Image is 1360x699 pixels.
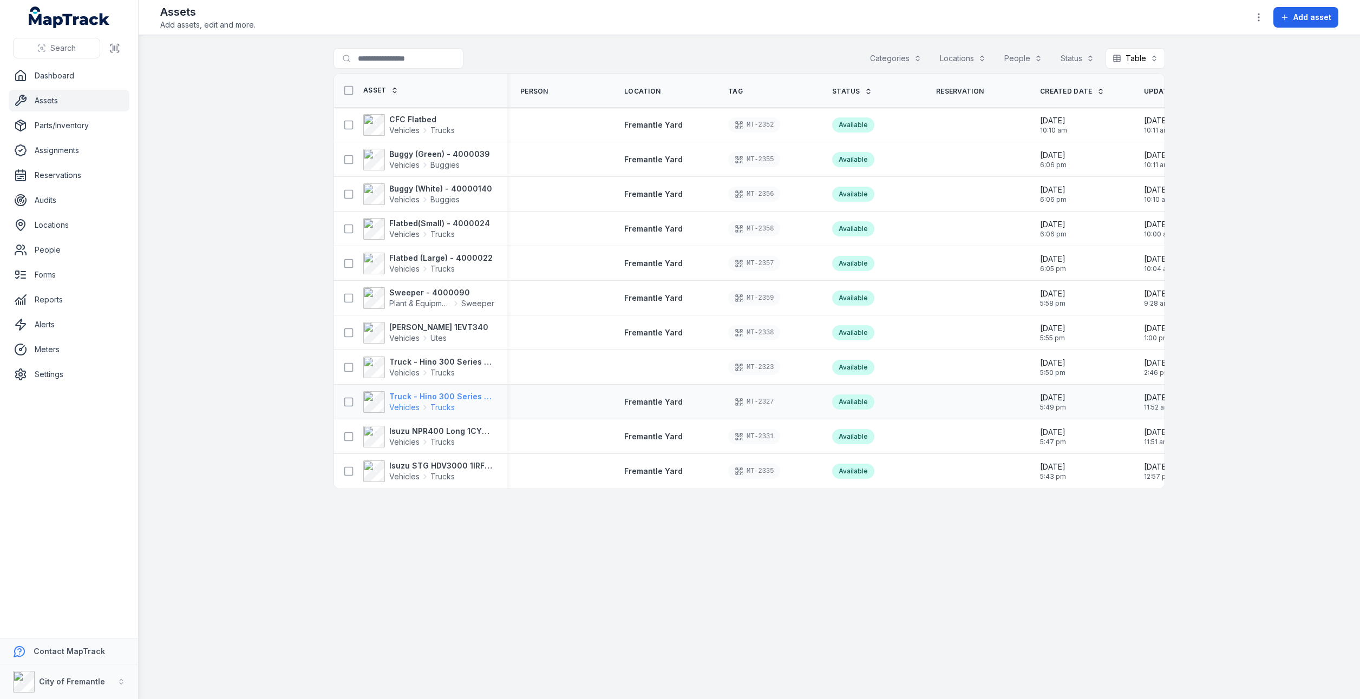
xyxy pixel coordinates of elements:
span: 5:49 pm [1040,403,1066,412]
span: Updated Date [1144,87,1198,96]
span: Vehicles [389,471,420,482]
span: 12:57 pm [1144,472,1172,481]
time: 03/10/2025, 12:57:48 pm [1144,461,1172,481]
a: Settings [9,364,129,385]
a: Buggy (Green) - 4000039VehiclesBuggies [363,149,490,170]
div: MT-2338 [728,325,780,340]
span: Trucks [430,263,455,274]
time: 23/09/2025, 6:06:17 pm [1040,219,1067,239]
div: Available [832,187,874,202]
a: Parts/Inventory [9,115,129,136]
span: 5:58 pm [1040,299,1065,308]
div: Available [832,429,874,444]
a: Isuzu NPR400 Long 1CYD773VehiclesTrucks [363,426,494,447]
span: Vehicles [389,333,420,344]
div: MT-2357 [728,256,780,271]
a: Fremantle Yard [624,154,683,165]
a: Updated Date [1144,87,1209,96]
div: Available [832,360,874,375]
span: 10:10 am [1144,195,1171,204]
span: Buggies [430,160,460,170]
span: 1:00 pm [1144,334,1169,342]
span: Reservation [936,87,984,96]
a: Dashboard [9,65,129,87]
span: Fremantle Yard [624,259,683,268]
a: Truck - Hino 300 Series 1IFQ413VehiclesTrucks [363,391,494,413]
div: Available [832,394,874,410]
a: People [9,239,129,261]
span: Fremantle Yard [624,189,683,199]
span: 10:11 am [1144,161,1169,169]
span: Utes [430,333,447,344]
span: Vehicles [389,125,420,136]
h2: Assets [160,4,256,19]
a: Meters [9,339,129,360]
strong: Buggy (Green) - 4000039 [389,149,490,160]
div: Available [832,117,874,133]
span: 10:10 am [1040,126,1067,135]
span: [DATE] [1144,219,1173,230]
span: 10:00 am [1144,230,1173,239]
a: Fremantle Yard [624,327,683,338]
time: 03/10/2025, 11:52:30 am [1144,392,1170,412]
button: People [997,48,1049,69]
time: 23/09/2025, 5:55:16 pm [1040,323,1065,342]
time: 03/10/2025, 10:04:06 am [1144,254,1173,273]
span: Trucks [430,437,455,447]
button: Search [13,38,100,58]
span: Vehicles [389,402,420,413]
span: Fremantle Yard [624,293,683,302]
span: [DATE] [1144,392,1170,403]
a: Flatbed (Large) - 4000022VehiclesTrucks [363,253,493,274]
strong: Flatbed (Large) - 4000022 [389,253,493,263]
a: Fremantle Yard [624,189,683,200]
a: CFC FlatbedVehiclesTrucks [363,114,455,136]
span: Vehicles [389,367,420,378]
span: 10:11 am [1144,126,1169,135]
span: Trucks [430,471,455,482]
a: Truck - Hino 300 Series 1GIR988VehiclesTrucks [363,357,494,378]
span: 11:52 am [1144,403,1170,412]
a: Fremantle Yard [624,431,683,442]
span: 2:46 pm [1144,368,1170,377]
span: 5:47 pm [1040,438,1066,446]
strong: [PERSON_NAME] 1EVT340 [389,322,488,333]
span: 5:55 pm [1040,334,1065,342]
a: Fremantle Yard [624,120,683,130]
span: 9:28 am [1144,299,1169,308]
a: MapTrack [29,6,110,28]
span: [DATE] [1040,184,1067,195]
a: Created Date [1040,87,1104,96]
a: Flatbed(Small) - 4000024VehiclesTrucks [363,218,490,240]
strong: CFC Flatbed [389,114,455,125]
strong: Contact MapTrack [34,647,105,656]
div: MT-2356 [728,187,780,202]
span: [DATE] [1144,358,1170,368]
span: [DATE] [1144,323,1169,334]
a: Alerts [9,314,129,335]
button: Add asset [1273,7,1338,28]
time: 03/10/2025, 10:00:48 am [1144,219,1173,239]
span: Trucks [430,229,455,240]
span: 6:06 pm [1040,161,1067,169]
div: MT-2327 [728,394,780,410]
span: [DATE] [1144,254,1173,265]
a: Fremantle Yard [624,223,683,234]
div: MT-2323 [728,360,780,375]
strong: Isuzu NPR400 Long 1CYD773 [389,426,494,437]
time: 23/09/2025, 5:49:07 pm [1040,392,1066,412]
span: Sweeper [461,298,494,309]
a: Asset [363,86,398,95]
span: Trucks [430,125,455,136]
a: Fremantle Yard [624,293,683,304]
span: 5:43 pm [1040,472,1066,481]
span: [DATE] [1040,150,1067,161]
span: Trucks [430,402,455,413]
strong: City of Fremantle [39,677,105,686]
span: Fremantle Yard [624,466,683,476]
span: [DATE] [1040,392,1066,403]
button: Table [1106,48,1165,69]
strong: Sweeper - 4000090 [389,287,494,298]
span: [DATE] [1040,254,1066,265]
a: Fremantle Yard [624,258,683,269]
